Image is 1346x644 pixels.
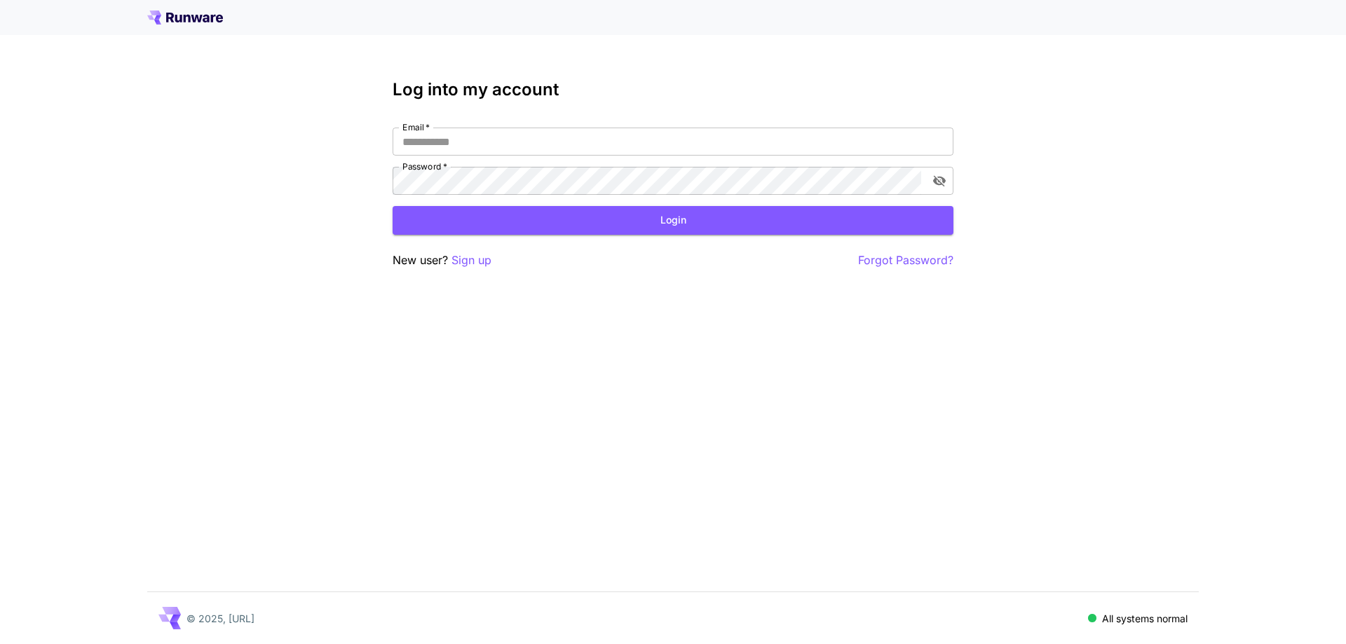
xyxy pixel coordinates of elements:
button: Login [393,206,953,235]
p: © 2025, [URL] [186,611,254,626]
button: Forgot Password? [858,252,953,269]
p: All systems normal [1102,611,1188,626]
label: Email [402,121,430,133]
button: Sign up [451,252,491,269]
label: Password [402,160,447,172]
button: toggle password visibility [927,168,952,193]
h3: Log into my account [393,80,953,100]
p: New user? [393,252,491,269]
